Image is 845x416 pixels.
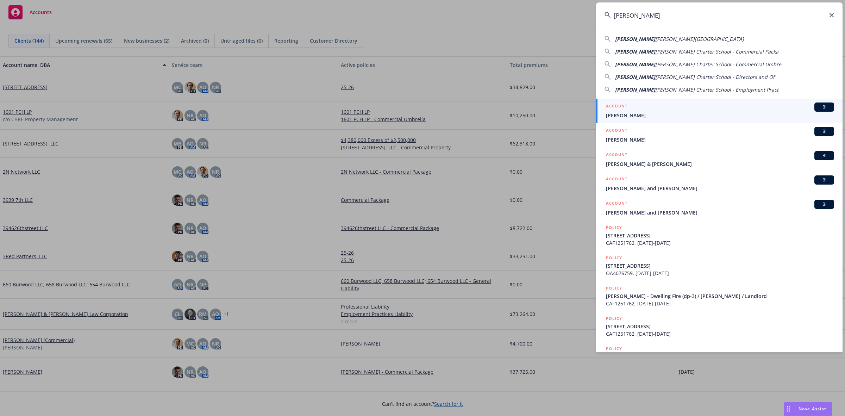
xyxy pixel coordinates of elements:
[606,232,834,239] span: [STREET_ADDRESS]
[606,315,622,322] h5: POLICY
[817,201,831,207] span: BI
[606,112,834,119] span: [PERSON_NAME]
[655,48,778,55] span: [PERSON_NAME] Charter School - Commercial Packa
[606,175,627,184] h5: ACCOUNT
[606,103,627,111] h5: ACCOUNT
[606,254,622,261] h5: POLICY
[606,239,834,247] span: CAF1251762, [DATE]-[DATE]
[817,153,831,159] span: BI
[596,196,843,220] a: ACCOUNTBI[PERSON_NAME] and [PERSON_NAME]
[615,86,655,93] span: [PERSON_NAME]
[606,151,627,160] h5: ACCOUNT
[596,281,843,311] a: POLICY[PERSON_NAME] - Dwelling Fire (dp-3) / [PERSON_NAME] / LandlordCAF1251762, [DATE]-[DATE]
[606,224,622,231] h5: POLICY
[817,128,831,135] span: BI
[784,402,832,416] button: Nova Assist
[606,262,834,269] span: [STREET_ADDRESS]
[596,123,843,147] a: ACCOUNTBI[PERSON_NAME]
[615,61,655,68] span: [PERSON_NAME]
[606,330,834,337] span: CAF1251762, [DATE]-[DATE]
[596,2,843,28] input: Search...
[655,74,775,80] span: [PERSON_NAME] Charter School - Directors and Of
[606,285,622,292] h5: POLICY
[784,402,793,416] div: Drag to move
[615,48,655,55] span: [PERSON_NAME]
[606,160,834,168] span: [PERSON_NAME] & [PERSON_NAME]
[606,292,834,300] span: [PERSON_NAME] - Dwelling Fire (dp-3) / [PERSON_NAME] / Landlord
[596,147,843,172] a: ACCOUNTBI[PERSON_NAME] & [PERSON_NAME]
[799,406,826,412] span: Nova Assist
[655,61,781,68] span: [PERSON_NAME] Charter School - Commercial Umbre
[596,341,843,372] a: POLICY
[606,185,834,192] span: [PERSON_NAME] and [PERSON_NAME]
[606,200,627,208] h5: ACCOUNT
[606,323,834,330] span: [STREET_ADDRESS]
[596,99,843,123] a: ACCOUNTBI[PERSON_NAME]
[615,74,655,80] span: [PERSON_NAME]
[606,345,622,352] h5: POLICY
[596,220,843,250] a: POLICY[STREET_ADDRESS]CAF1251762, [DATE]-[DATE]
[615,36,655,42] span: [PERSON_NAME]
[606,136,834,143] span: [PERSON_NAME]
[655,86,778,93] span: [PERSON_NAME] Charter School - Employment Pract
[606,127,627,135] h5: ACCOUNT
[817,104,831,110] span: BI
[606,269,834,277] span: OA4076759, [DATE]-[DATE]
[596,250,843,281] a: POLICY[STREET_ADDRESS]OA4076759, [DATE]-[DATE]
[606,209,834,216] span: [PERSON_NAME] and [PERSON_NAME]
[655,36,744,42] span: [PERSON_NAME][GEOGRAPHIC_DATA]
[596,311,843,341] a: POLICY[STREET_ADDRESS]CAF1251762, [DATE]-[DATE]
[817,177,831,183] span: BI
[606,300,834,307] span: CAF1251762, [DATE]-[DATE]
[596,172,843,196] a: ACCOUNTBI[PERSON_NAME] and [PERSON_NAME]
